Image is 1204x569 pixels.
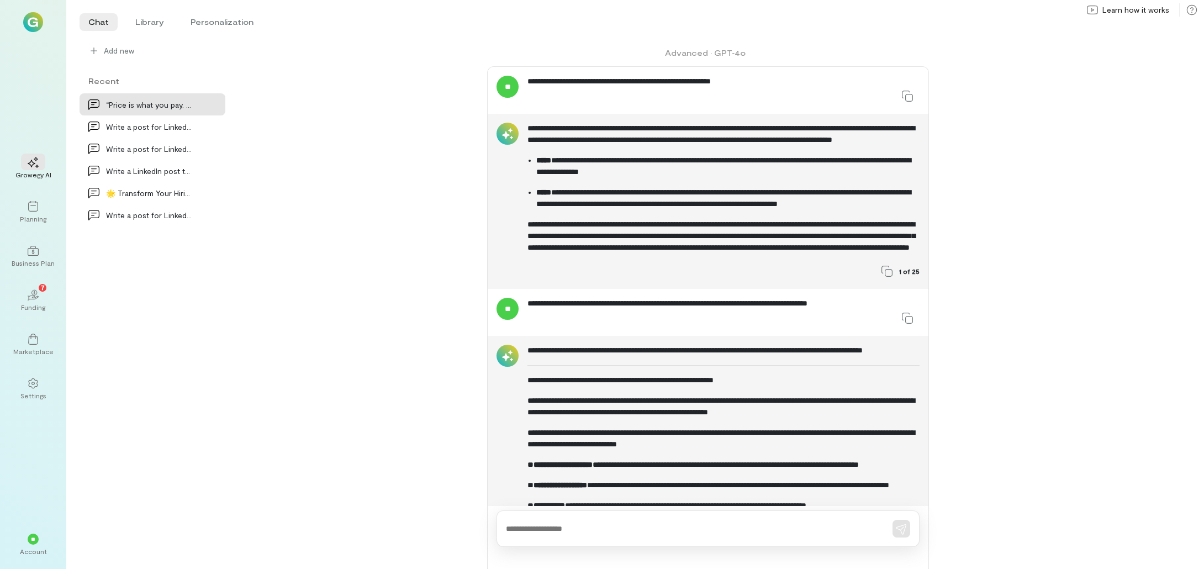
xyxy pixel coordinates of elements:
[126,13,173,31] li: Library
[20,214,46,223] div: Planning
[13,192,53,232] a: Planning
[80,13,118,31] li: Chat
[20,547,47,556] div: Account
[20,391,46,400] div: Settings
[1102,4,1169,15] span: Learn how it works
[106,209,192,221] div: Write a post for LinkedIn to generate interest in…
[106,143,192,155] div: Write a post for LinkedIn to generate interest in…
[104,45,216,56] span: Add new
[13,148,53,188] a: Growegy AI
[106,187,192,199] div: 🌟 Transform Your Hiring Strategy with Recruitmen…
[899,267,920,276] span: 1 of 25
[80,75,225,87] div: Recent
[12,259,55,267] div: Business Plan
[21,303,45,312] div: Funding
[13,325,53,365] a: Marketplace
[106,99,192,110] div: “Price is what you pay. Value is what you get.” -…
[13,236,53,276] a: Business Plan
[182,13,262,31] li: Personalization
[15,170,51,179] div: Growegy AI
[13,281,53,320] a: Funding
[13,369,53,409] a: Settings
[41,282,45,292] span: 7
[13,347,54,356] div: Marketplace
[106,121,192,133] div: Write a post for LinkedIn to generate interest in…
[106,165,192,177] div: Write a LinkedIn post to generate interest in Rec…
